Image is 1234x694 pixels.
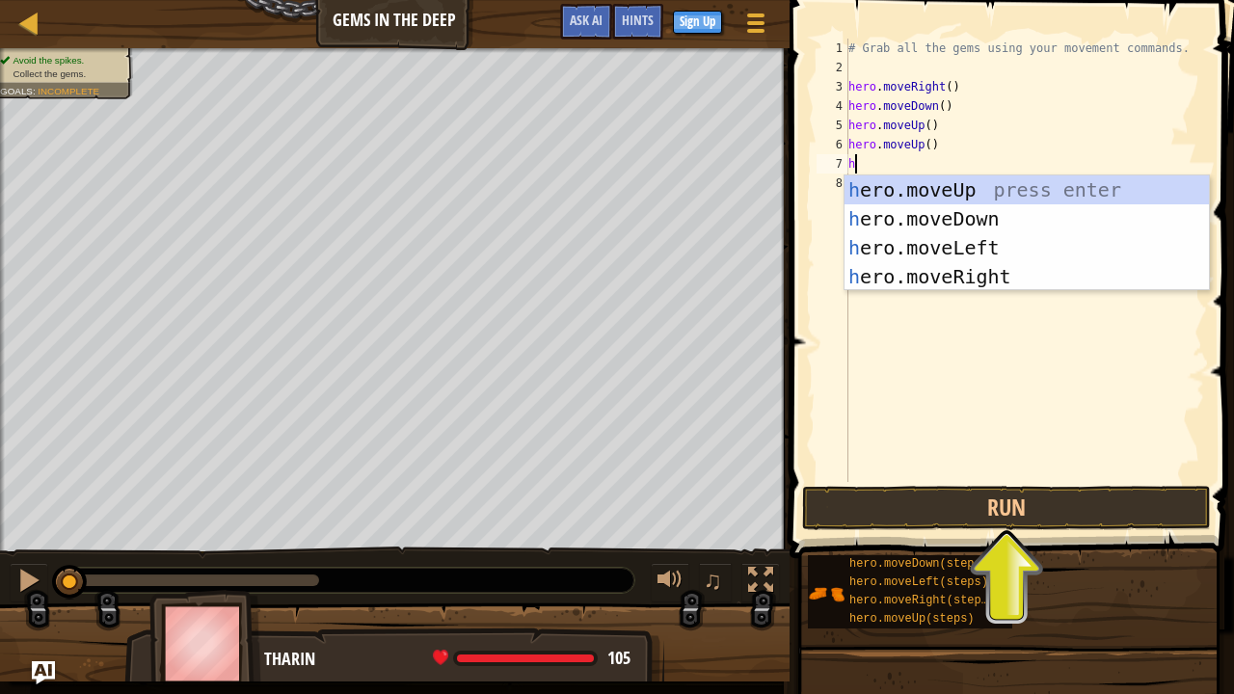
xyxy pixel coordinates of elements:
[264,647,645,672] div: Tharin
[817,154,848,173] div: 7
[732,4,780,49] button: Show game menu
[10,563,48,602] button: Ctrl + P: Pause
[32,661,55,684] button: Ask AI
[607,646,630,670] span: 105
[802,486,1211,530] button: Run
[703,566,722,595] span: ♫
[817,96,848,116] div: 4
[849,575,988,589] span: hero.moveLeft(steps)
[817,173,848,193] div: 8
[699,563,732,602] button: ♫
[817,135,848,154] div: 6
[560,4,612,40] button: Ask AI
[817,77,848,96] div: 3
[817,58,848,77] div: 2
[808,575,845,612] img: portrait.png
[817,39,848,58] div: 1
[849,594,995,607] span: hero.moveRight(steps)
[849,557,988,571] span: hero.moveDown(steps)
[33,86,38,96] span: :
[13,68,86,79] span: Collect the gems.
[741,563,780,602] button: Toggle fullscreen
[817,116,848,135] div: 5
[651,563,689,602] button: Adjust volume
[13,55,84,66] span: Avoid the spikes.
[673,11,722,34] button: Sign Up
[570,11,603,29] span: Ask AI
[433,650,630,667] div: health: 105 / 105
[622,11,654,29] span: Hints
[849,612,975,626] span: hero.moveUp(steps)
[38,86,99,96] span: Incomplete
